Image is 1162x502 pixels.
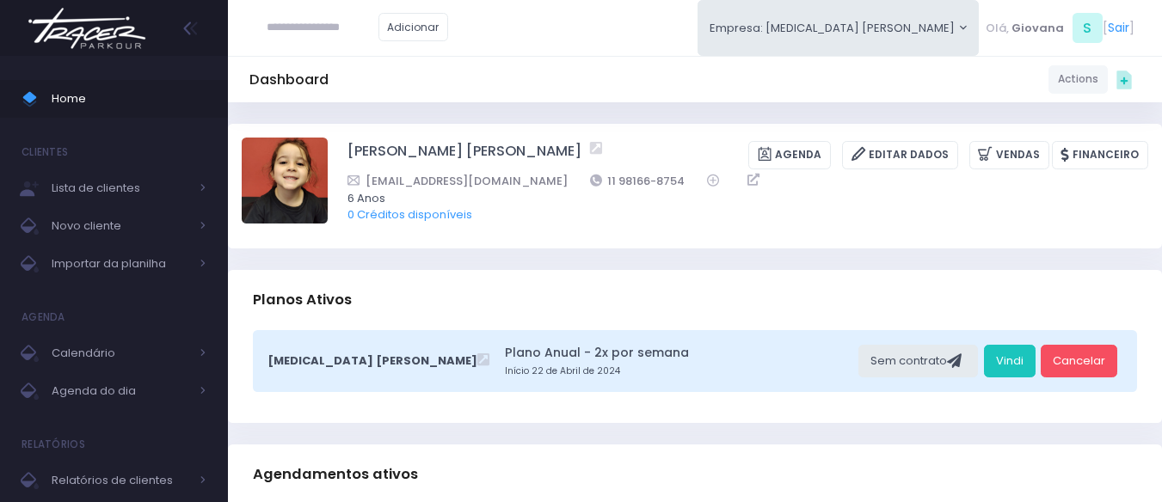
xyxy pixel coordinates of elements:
[1048,65,1108,94] a: Actions
[253,275,352,324] h3: Planos Ativos
[52,88,206,110] span: Home
[1073,13,1103,43] span: S
[505,344,853,362] a: Plano Anual - 2x por semana
[378,13,449,41] a: Adicionar
[979,9,1140,47] div: [ ]
[347,206,472,223] a: 0 Créditos disponíveis
[1052,141,1148,169] a: Financeiro
[858,345,978,377] div: Sem contrato
[590,172,686,190] a: 11 98166-8754
[347,141,581,169] a: [PERSON_NAME] [PERSON_NAME]
[969,141,1049,169] a: Vendas
[748,141,831,169] a: Agenda
[52,380,189,402] span: Agenda do dia
[242,138,328,223] img: Laís de Moraes Salgado
[52,177,189,199] span: Lista de clientes
[347,190,1126,207] span: 6 Anos
[22,135,68,169] h4: Clientes
[249,71,329,89] h5: Dashboard
[986,20,1009,37] span: Olá,
[253,450,418,499] h3: Agendamentos ativos
[52,215,189,237] span: Novo cliente
[1011,20,1064,37] span: Giovana
[267,352,477,370] span: [MEDICAL_DATA] [PERSON_NAME]
[52,469,189,492] span: Relatórios de clientes
[1108,19,1129,37] a: Sair
[347,172,568,190] a: [EMAIL_ADDRESS][DOMAIN_NAME]
[505,364,853,378] small: Início 22 de Abril de 2024
[842,141,958,169] a: Editar Dados
[22,300,65,334] h4: Agenda
[22,427,85,462] h4: Relatórios
[52,253,189,275] span: Importar da planilha
[52,342,189,364] span: Calendário
[1041,345,1117,377] a: Cancelar
[984,345,1036,377] a: Vindi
